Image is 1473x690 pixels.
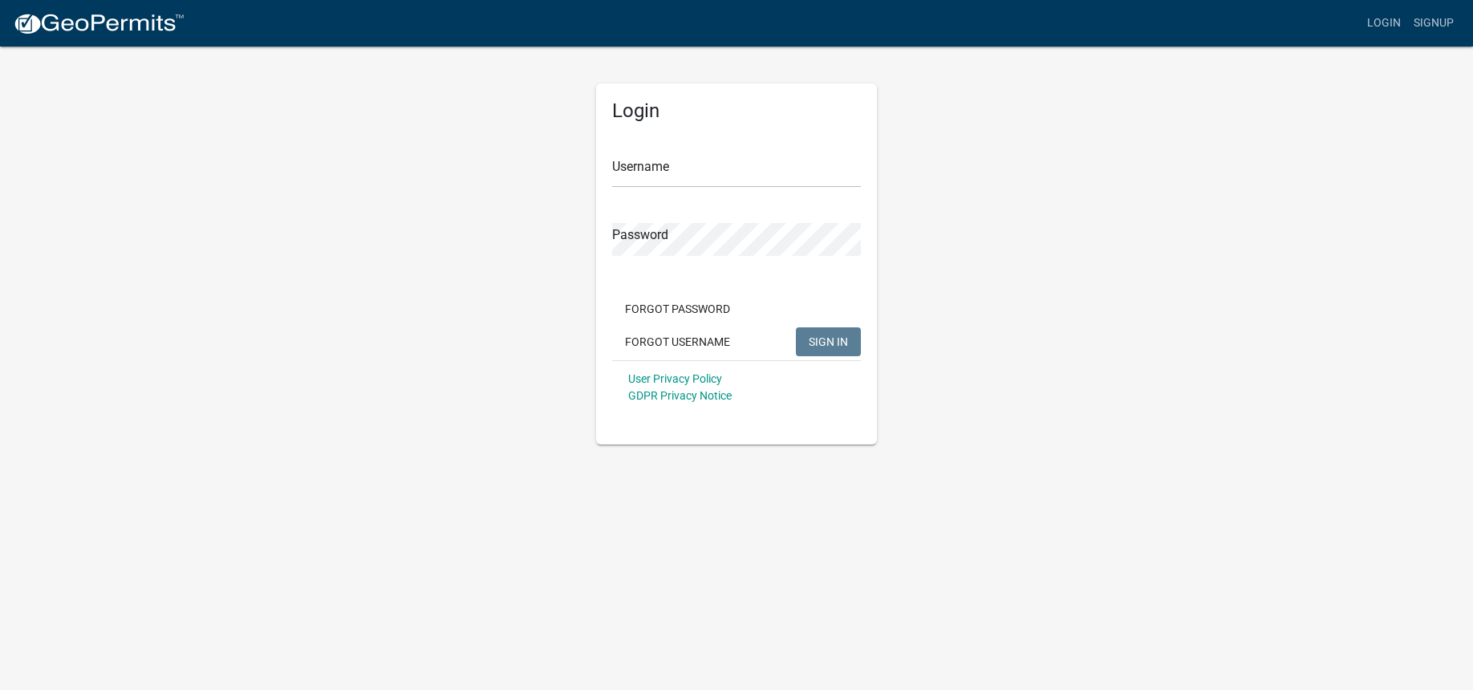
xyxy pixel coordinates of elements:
[628,389,732,402] a: GDPR Privacy Notice
[612,327,743,356] button: Forgot Username
[1361,8,1407,39] a: Login
[796,327,861,356] button: SIGN IN
[612,99,861,123] h5: Login
[612,294,743,323] button: Forgot Password
[1407,8,1460,39] a: Signup
[628,372,722,385] a: User Privacy Policy
[809,335,848,347] span: SIGN IN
